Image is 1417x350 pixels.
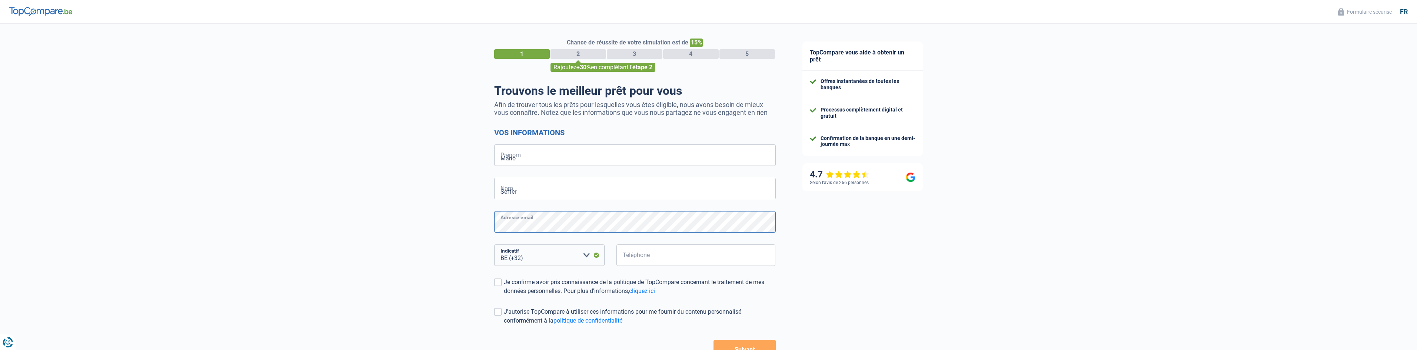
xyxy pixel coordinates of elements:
[494,49,550,59] div: 1
[616,244,776,266] input: 401020304
[663,49,719,59] div: 4
[821,107,915,119] div: Processus complètement digital et gratuit
[821,135,915,148] div: Confirmation de la banque en une demi-journée max
[629,287,655,294] a: cliquez ici
[494,128,776,137] h2: Vos informations
[567,39,688,46] span: Chance de réussite de votre simulation est de
[504,307,776,325] div: J'autorise TopCompare à utiliser ces informations pour me fournir du contenu personnalisé conform...
[719,49,775,59] div: 5
[607,49,662,59] div: 3
[9,7,72,16] img: TopCompare Logo
[690,39,703,47] span: 15%
[1334,6,1396,18] button: Formulaire sécurisé
[550,49,606,59] div: 2
[553,317,622,324] a: politique de confidentialité
[576,64,591,71] span: +30%
[810,180,869,185] div: Selon l’avis de 266 personnes
[550,63,655,72] div: Rajoutez en complétant l'
[802,41,923,71] div: TopCompare vous aide à obtenir un prêt
[1400,8,1408,16] div: fr
[632,64,652,71] span: étape 2
[494,84,776,98] h1: Trouvons le meilleur prêt pour vous
[494,101,776,116] p: Afin de trouver tous les prêts pour lesquelles vous êtes éligible, nous avons besoin de mieux vou...
[810,169,869,180] div: 4.7
[504,278,776,296] div: Je confirme avoir pris connaissance de la politique de TopCompare concernant le traitement de mes...
[821,78,915,91] div: Offres instantanées de toutes les banques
